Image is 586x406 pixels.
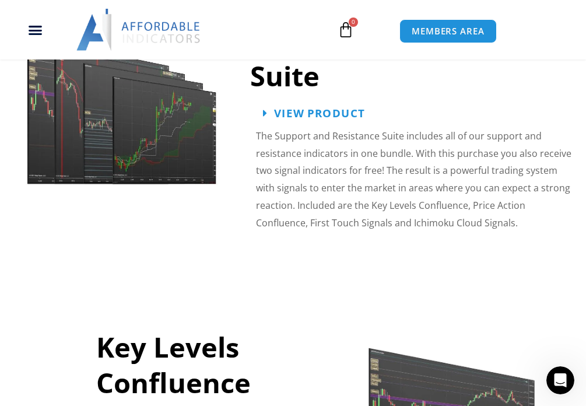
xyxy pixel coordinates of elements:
[76,9,202,51] img: LogoAI | Affordable Indicators – NinjaTrader
[412,27,485,36] span: MEMBERS AREA
[546,366,574,394] iframe: Intercom live chat
[96,328,251,401] a: Key Levels Confluence
[256,128,574,232] p: The Support and Resistance Suite includes all of our support and resistance indicators in one bun...
[6,19,65,41] div: Menu Toggle
[274,107,365,118] span: View Product
[399,19,497,43] a: MEMBERS AREA
[26,19,219,185] img: Support and Resistance Suite 1 | Affordable Indicators – NinjaTrader
[349,17,358,27] span: 0
[320,13,371,47] a: 0
[263,107,365,118] a: View Product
